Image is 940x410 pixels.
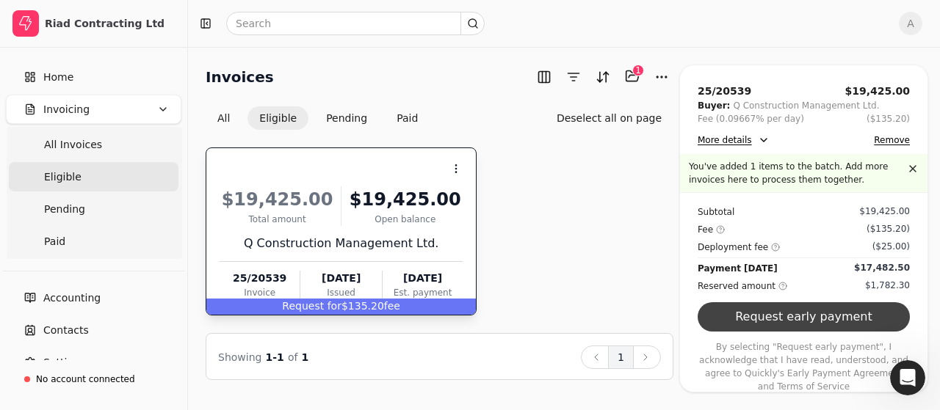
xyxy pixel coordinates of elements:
span: Request for [282,300,341,312]
div: Deployment fee [698,240,780,255]
button: 1 [608,345,634,369]
div: No account connected [36,373,135,386]
button: $19,425.00 [845,84,910,99]
div: $19,425.00 [347,186,463,213]
div: [DATE] [300,271,381,286]
div: ($135.20) [867,222,910,235]
div: 25/20539 [698,84,751,99]
a: No account connected [6,366,181,392]
div: 25/20539 [220,271,300,286]
div: Fee [698,222,725,237]
button: More [650,65,673,89]
span: Settings [43,355,85,370]
a: Contacts [6,315,181,345]
span: All Invoices [44,137,102,153]
a: Eligible [9,162,178,191]
button: Remove [874,131,910,149]
span: Eligible [44,169,82,185]
button: Request early payment [698,302,910,332]
button: Paid [385,106,430,130]
div: $19,425.00 [859,205,910,218]
div: Q Construction Management Ltd. [733,99,879,112]
span: Pending [44,202,85,217]
a: Home [6,62,181,92]
div: ($25.00) [872,240,910,253]
span: 1 [302,351,309,363]
div: Open balance [347,213,463,226]
input: Search [226,12,485,35]
h2: Invoices [206,65,274,89]
span: Invoicing [43,102,90,117]
div: Reserved amount [698,279,787,293]
div: 1 [632,65,644,76]
a: Settings [6,348,181,377]
span: Paid [44,234,65,249]
div: Riad Contracting Ltd [45,16,175,31]
iframe: Intercom live chat [890,360,925,395]
div: Invoice filter options [206,106,430,130]
button: ($135.20) [867,112,910,125]
span: Accounting [43,290,101,306]
div: $1,782.30 [865,279,910,292]
div: Buyer: [698,99,730,112]
div: Issued [300,286,381,299]
button: Pending [314,106,379,130]
span: Contacts [43,323,89,338]
div: $135.20 [206,299,476,315]
button: Batch (1) [621,65,644,88]
div: Subtotal [698,205,734,219]
a: Accounting [6,283,181,312]
button: Deselect all on page [545,106,673,130]
button: Eligible [247,106,308,130]
span: fee [384,300,400,312]
span: 1 - 1 [266,351,284,363]
button: A [899,12,922,35]
a: All Invoices [9,130,178,159]
div: [DATE] [383,271,463,286]
span: of [288,351,298,363]
p: By selecting "Request early payment", I acknowledge that I have read, understood, and agree to Qu... [698,340,910,393]
div: Fee (0.09667% per day) [698,112,804,125]
div: $19,425.00 [220,186,335,213]
a: Paid [9,227,178,256]
p: You've added 1 items to the batch. Add more invoices here to process them together. [689,160,904,186]
div: Total amount [220,213,335,226]
button: Sort [591,65,615,89]
div: Est. payment [383,286,463,299]
button: Invoicing [6,95,181,124]
div: Invoice [220,286,300,299]
div: Q Construction Management Ltd. [220,235,463,252]
div: $17,482.50 [854,261,910,274]
span: Home [43,70,73,85]
button: More details [698,131,770,149]
button: All [206,106,242,130]
span: Showing [218,351,261,363]
div: Payment [DATE] [698,261,778,276]
a: Pending [9,194,178,224]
